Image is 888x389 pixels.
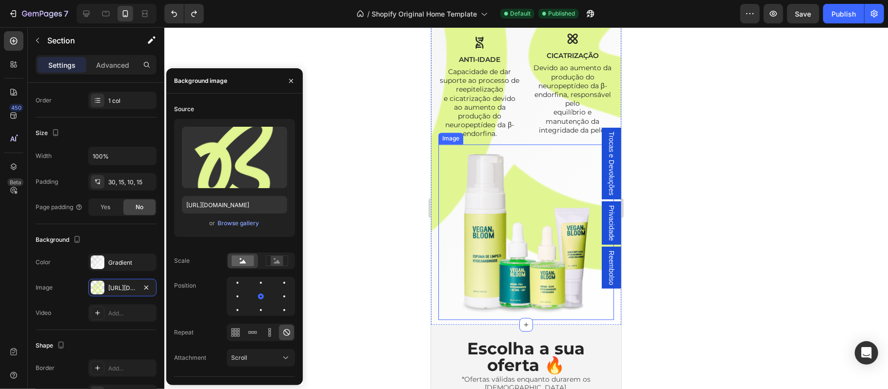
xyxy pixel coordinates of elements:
[174,77,227,85] div: Background image
[227,349,295,367] button: Scroll
[36,96,52,105] div: Order
[47,35,127,46] p: Section
[367,9,370,19] span: /
[182,196,287,214] input: https://example.com/image.jpg
[36,364,55,372] div: Border
[36,283,53,292] div: Image
[4,4,73,23] button: 7
[100,203,110,212] span: Yes
[182,127,287,188] img: preview-image
[36,309,51,317] div: Video
[372,9,477,19] span: Shopify Original Home Template
[174,281,196,290] div: Position
[431,27,621,389] iframe: Design area
[164,4,204,23] div: Undo/Redo
[174,256,190,265] div: Scale
[108,178,154,187] div: 30, 15, 10, 15
[174,105,194,114] div: Source
[795,10,811,18] span: Save
[64,8,68,19] p: 7
[108,258,154,267] div: Gradient
[89,147,156,165] input: Auto
[36,177,58,186] div: Padding
[787,4,819,23] button: Save
[231,354,247,361] span: Scroll
[136,203,143,212] span: No
[9,104,23,112] div: 450
[7,178,23,186] div: Beta
[108,309,154,318] div: Add...
[108,364,154,373] div: Add...
[8,348,182,365] p: *Ofertas válidas enquanto durarem os [DEMOGRAPHIC_DATA].
[174,353,206,362] div: Attachment
[36,233,83,247] div: Background
[36,127,61,140] div: Size
[36,339,67,352] div: Shape
[823,4,864,23] button: Publish
[548,9,575,18] span: Published
[108,97,154,105] div: 1 col
[36,203,83,212] div: Page padding
[108,284,137,292] div: [URL][DOMAIN_NAME]
[174,328,194,337] div: Repeat
[218,219,259,228] div: Browse gallery
[36,152,52,160] div: Width
[36,258,51,267] div: Color
[855,341,878,365] div: Open Intercom Messenger
[96,60,129,70] p: Advanced
[510,9,531,18] span: Default
[210,217,216,229] span: or
[831,9,856,19] div: Publish
[217,218,260,228] button: Browse gallery
[48,60,76,70] p: Settings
